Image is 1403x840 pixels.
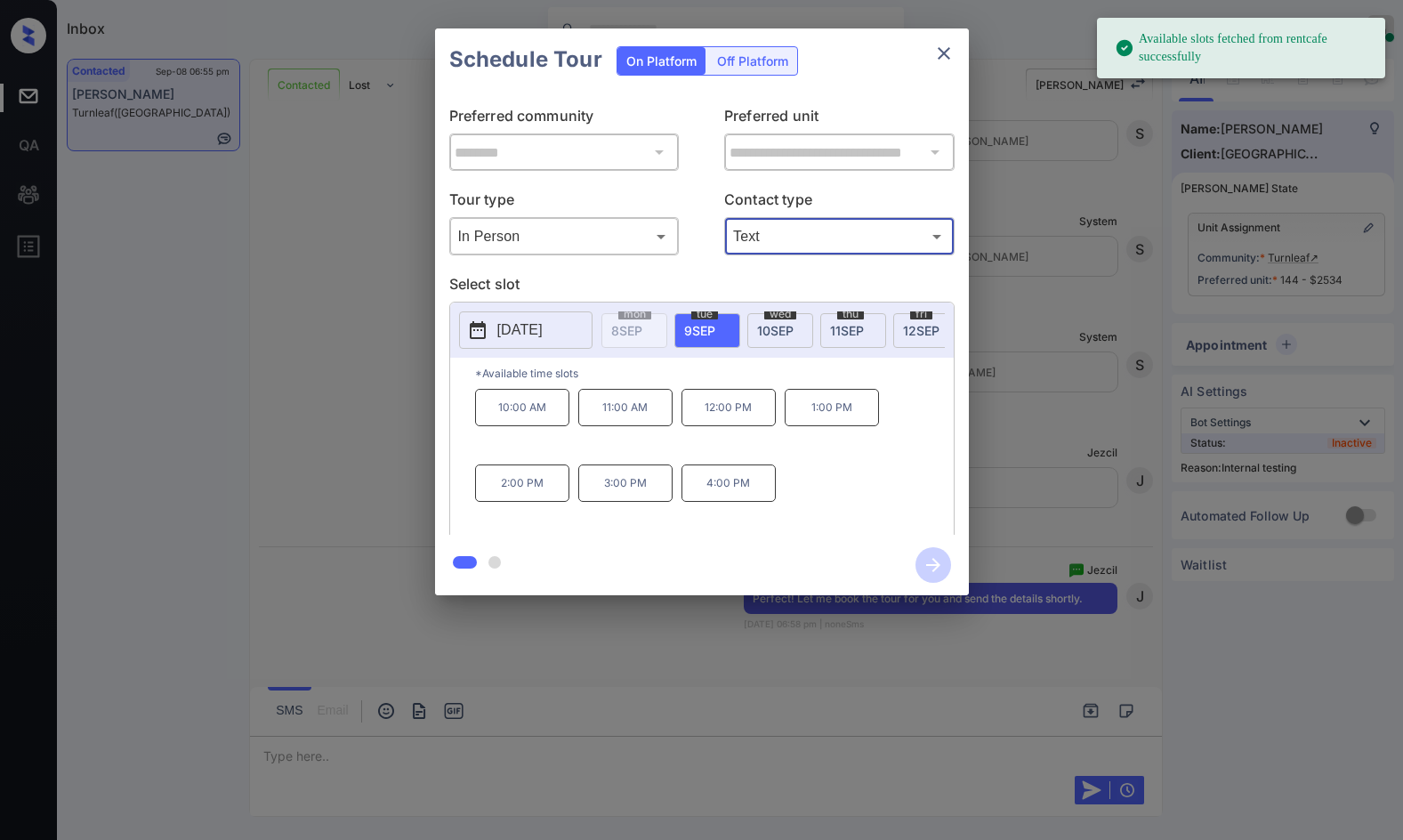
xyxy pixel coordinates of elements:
p: Contact type [724,189,955,217]
span: 12 SEP [903,323,939,338]
span: wed [764,309,796,319]
p: 12:00 PM [681,389,776,426]
div: Text [729,222,950,251]
p: 10:00 AM [475,389,569,426]
p: Select slot [449,273,955,302]
h2: Schedule Tour [435,28,617,91]
span: fri [910,309,932,319]
p: 1:00 PM [785,389,879,426]
span: tue [691,309,718,319]
p: 11:00 AM [578,389,673,426]
div: date-select [893,313,959,348]
p: 3:00 PM [578,464,673,502]
p: [DATE] [497,319,543,341]
div: In Person [454,222,675,251]
span: thu [837,309,864,319]
div: Available slots fetched from rentcafe successfully [1115,23,1371,73]
div: On Platform [617,47,706,75]
span: 10 SEP [757,323,794,338]
button: close [926,36,962,71]
span: 11 SEP [830,323,864,338]
button: [DATE] [459,311,593,349]
button: btn-next [905,542,962,588]
p: *Available time slots [475,358,954,389]
div: date-select [820,313,886,348]
p: 2:00 PM [475,464,569,502]
div: Off Platform [708,47,797,75]
p: Tour type [449,189,680,217]
span: 9 SEP [684,323,715,338]
p: Preferred unit [724,105,955,133]
p: 4:00 PM [681,464,776,502]
div: date-select [747,313,813,348]
div: date-select [674,313,740,348]
p: Preferred community [449,105,680,133]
